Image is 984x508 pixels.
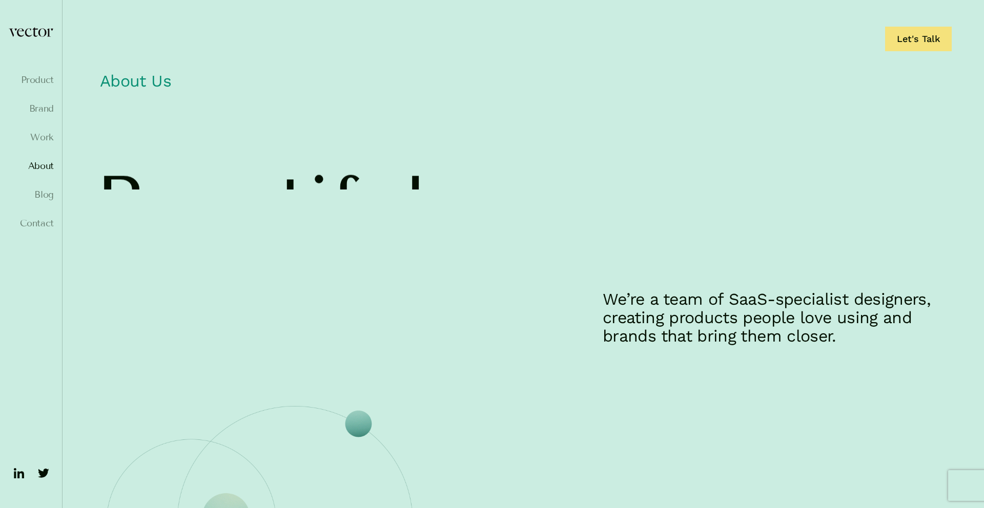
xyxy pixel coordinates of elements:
span: Beautiful [95,165,426,243]
a: About [8,161,54,171]
a: Blog [8,189,54,200]
a: Product [8,75,54,85]
img: ico-linkedin [11,465,27,481]
a: Brand [8,103,54,114]
p: We’re a team of SaaS-specialist designers, creating products people love using and brands that br... [603,290,952,345]
img: ico-twitter-fill [35,465,52,481]
a: Let's Talk [885,27,952,51]
a: Contact [8,218,54,228]
span: meets [95,257,318,335]
span: usable [345,257,583,335]
a: Work [8,132,54,142]
h1: About Us [95,66,952,101]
